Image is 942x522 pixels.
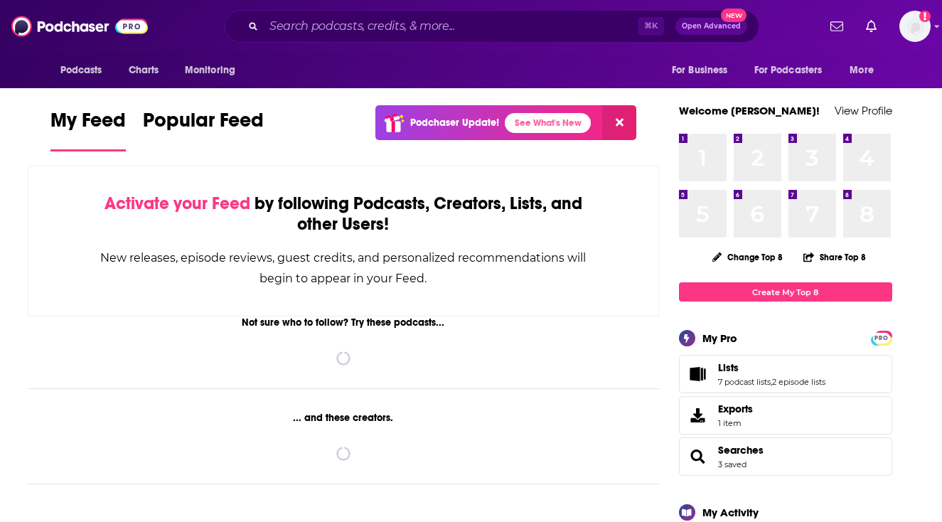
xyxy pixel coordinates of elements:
[129,60,159,80] span: Charts
[835,104,892,117] a: View Profile
[718,418,753,428] span: 1 item
[772,377,825,387] a: 2 episode lists
[143,108,264,151] a: Popular Feed
[662,57,746,84] button: open menu
[143,108,264,141] span: Popular Feed
[684,447,712,467] a: Searches
[825,14,849,38] a: Show notifications dropdown
[919,11,931,22] svg: Add a profile image
[410,117,499,129] p: Podchaser Update!
[702,506,759,519] div: My Activity
[225,10,759,43] div: Search podcasts, credits, & more...
[840,57,892,84] button: open menu
[803,243,867,271] button: Share Top 8
[119,57,168,84] a: Charts
[873,332,890,343] a: PRO
[638,17,664,36] span: ⌘ K
[50,108,126,151] a: My Feed
[50,108,126,141] span: My Feed
[718,361,739,374] span: Lists
[175,57,254,84] button: open menu
[718,459,746,469] a: 3 saved
[718,403,753,415] span: Exports
[745,57,843,84] button: open menu
[873,333,890,343] span: PRO
[682,23,741,30] span: Open Advanced
[100,193,588,235] div: by following Podcasts, Creators, Lists, and other Users!
[185,60,235,80] span: Monitoring
[684,405,712,425] span: Exports
[505,113,591,133] a: See What's New
[899,11,931,42] span: Logged in as jwong
[100,247,588,289] div: New releases, episode reviews, guest credits, and personalized recommendations will begin to appe...
[675,18,747,35] button: Open AdvancedNew
[684,364,712,384] a: Lists
[850,60,874,80] span: More
[28,316,660,329] div: Not sure who to follow? Try these podcasts...
[679,104,820,117] a: Welcome [PERSON_NAME]!
[754,60,823,80] span: For Podcasters
[721,9,746,22] span: New
[28,412,660,424] div: ... and these creators.
[264,15,638,38] input: Search podcasts, credits, & more...
[672,60,728,80] span: For Business
[679,396,892,435] a: Exports
[679,282,892,302] a: Create My Top 8
[899,11,931,42] img: User Profile
[860,14,882,38] a: Show notifications dropdown
[718,361,825,374] a: Lists
[105,193,250,214] span: Activate your Feed
[899,11,931,42] button: Show profile menu
[50,57,121,84] button: open menu
[718,377,771,387] a: 7 podcast lists
[60,60,102,80] span: Podcasts
[679,355,892,393] span: Lists
[702,331,737,345] div: My Pro
[771,377,772,387] span: ,
[718,444,764,457] a: Searches
[11,13,148,40] img: Podchaser - Follow, Share and Rate Podcasts
[679,437,892,476] span: Searches
[704,248,792,266] button: Change Top 8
